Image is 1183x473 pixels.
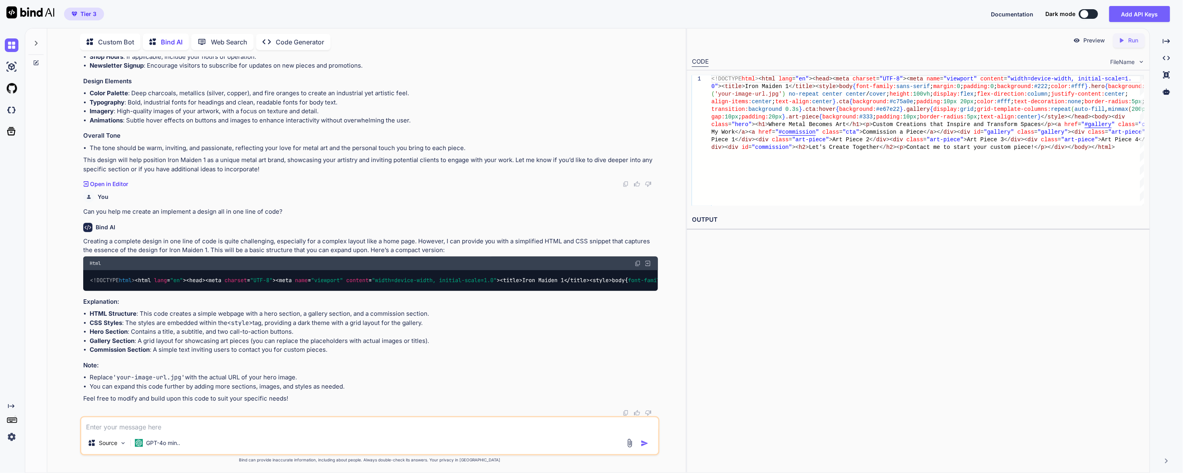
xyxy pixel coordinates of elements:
[960,91,974,97] span: flex
[83,77,658,86] h3: Design Elements
[725,83,742,90] span: title
[641,439,649,447] img: icon
[712,98,752,105] span: align-items:
[692,75,701,83] div: 1
[1075,129,1085,135] span: div
[90,144,658,153] li: The tone should be warm, inviting, and passionate, reflecting your love for metal art and the per...
[1051,91,1105,97] span: justify-content:
[1132,98,1142,105] span: 5px
[276,37,324,47] p: Code Generator
[64,8,104,20] button: premiumTier 3
[823,129,840,135] span: class
[903,106,930,112] span: .gallery
[913,98,916,105] span: ;
[645,181,652,187] img: dislike
[745,83,789,90] span: Iron Maiden 1
[940,76,944,82] span: =
[823,91,843,97] span: center
[725,114,739,120] span: 10px
[1111,58,1135,66] span: FileName
[1065,114,1075,120] span: ></
[1048,83,1051,90] span: ;
[1095,114,1109,120] span: body
[866,121,870,128] span: p
[712,83,718,90] span: 0"
[1018,114,1038,120] span: center
[5,103,18,117] img: darkCloudIdeIcon
[930,91,934,97] span: ;
[1011,98,1014,105] span: ;
[880,76,903,82] span: "UTF-8"
[90,116,123,124] strong: Animations
[759,129,772,135] span: href
[90,89,128,97] strong: Color Palette
[1109,106,1129,112] span: minmax
[712,91,715,97] span: (
[792,144,799,150] span: ><
[72,12,77,16] img: premium
[623,181,629,187] img: copy
[752,121,759,128] span: ><
[1089,129,1105,135] span: class
[728,121,732,128] span: =
[90,107,114,115] strong: Imagery
[1082,98,1085,105] span: ;
[934,83,957,90] span: margin:
[1008,76,1132,82] span: "width=device-width, initial-scale=1.
[776,98,812,105] span: text-align:
[1139,136,1146,143] span: </
[782,114,786,120] span: }
[634,410,640,416] img: like
[843,129,860,135] span: "cta"
[1021,136,1028,143] span: ><
[5,60,18,74] img: ai-studio
[98,37,134,47] p: Custom Bot
[799,106,802,112] span: }
[625,439,634,448] img: attachment
[964,136,967,143] span: >
[903,114,917,120] span: 10px
[1028,136,1038,143] span: div
[1085,121,1112,128] span: #gallery
[80,10,96,18] span: Tier 3
[846,121,853,128] span: </
[1085,83,1088,90] span: }
[880,144,886,150] span: </
[977,91,1028,97] span: flex-direction:
[1058,121,1061,128] span: a
[735,129,742,135] span: </
[903,76,910,82] span: ><
[792,76,796,82] span: =
[944,129,954,135] span: div
[645,410,652,416] img: dislike
[910,76,924,82] span: meta
[886,91,890,97] span: ;
[806,144,809,150] span: >
[812,98,832,105] span: center
[840,83,853,90] span: body
[836,76,850,82] span: meta
[722,144,729,150] span: ><
[759,121,766,128] span: h1
[1041,114,1048,120] span: </
[90,98,124,106] strong: Typography
[752,129,755,135] span: a
[1061,136,1098,143] span: "art-piece"
[900,106,903,112] span: }
[977,98,997,105] span: color:
[974,91,977,97] span: ;
[876,106,900,112] span: #e67e22
[981,114,1018,120] span: text-align:
[1135,121,1139,128] span: =
[960,83,964,90] span: ;
[860,129,863,135] span: >
[917,114,920,120] span: ;
[772,98,776,105] span: ;
[786,114,819,120] span: .art-piece
[964,83,991,90] span: padding:
[759,136,769,143] span: div
[1048,114,1065,120] span: style
[796,83,812,90] span: title
[876,114,903,120] span: padding:
[83,131,658,140] h3: Overall Tone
